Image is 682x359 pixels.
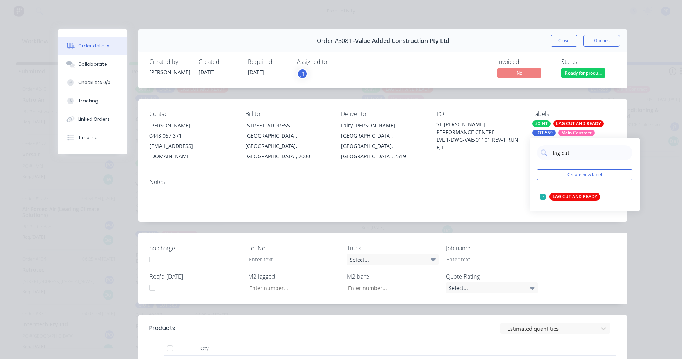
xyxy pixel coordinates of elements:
label: Req'd [DATE] [149,272,241,281]
label: no charge [149,244,241,253]
label: M2 lagged [248,272,340,281]
div: LOT-559 [532,130,556,136]
button: Tracking [58,92,127,110]
div: Contact [149,110,233,117]
div: Deliver to [341,110,425,117]
span: Value Added Construction Pty Ltd [355,37,449,44]
div: [STREET_ADDRESS] [245,120,329,131]
div: [EMAIL_ADDRESS][DOMAIN_NAME] [149,141,233,162]
div: Created [199,58,239,65]
div: Products [149,324,175,333]
button: jT [297,68,308,79]
div: LAG CUT AND READY [553,120,604,127]
div: Assigned to [297,58,370,65]
div: 0448 057 371 [149,131,233,141]
div: PO [436,110,520,117]
div: LAG CUT AND READY [549,193,600,201]
button: Create new label [537,169,632,180]
div: [STREET_ADDRESS][GEOGRAPHIC_DATA], [GEOGRAPHIC_DATA], [GEOGRAPHIC_DATA], 2000 [245,120,329,162]
label: M2 bare [347,272,439,281]
button: Ready for produ... [561,68,605,79]
label: Lot No [248,244,340,253]
button: LAG CUT AND READY [537,192,603,202]
div: Invoiced [497,58,552,65]
div: Order details [78,43,109,49]
div: [GEOGRAPHIC_DATA], [GEOGRAPHIC_DATA], [GEOGRAPHIC_DATA], 2519 [341,131,425,162]
button: Checklists 0/0 [58,73,127,92]
div: [GEOGRAPHIC_DATA], [GEOGRAPHIC_DATA], [GEOGRAPHIC_DATA], 2000 [245,131,329,162]
label: Truck [347,244,439,253]
div: [PERSON_NAME]0448 057 371[EMAIL_ADDRESS][DOMAIN_NAME] [149,120,233,162]
button: Collaborate [58,55,127,73]
button: Options [583,35,620,47]
button: Close [551,35,577,47]
input: Enter number... [243,282,340,293]
div: Notes [149,178,616,185]
div: Tracking [78,98,98,104]
button: Order details [58,37,127,55]
div: Required [248,58,288,65]
div: Fairy [PERSON_NAME] [341,120,425,131]
label: Quote Rating [446,272,538,281]
div: [PERSON_NAME] [149,120,233,131]
div: Main Contract [558,130,595,136]
input: Enter number... [342,282,439,293]
button: Timeline [58,128,127,147]
span: [DATE] [199,69,215,76]
label: Job name [446,244,538,253]
div: Select... [446,282,538,293]
button: Linked Orders [58,110,127,128]
div: Linked Orders [78,116,110,123]
span: Ready for produ... [561,68,605,77]
span: [DATE] [248,69,264,76]
div: 50INT [532,120,551,127]
div: Select... [347,254,439,265]
input: Search labels [552,145,629,160]
div: Collaborate [78,61,107,68]
div: Checklists 0/0 [78,79,110,86]
div: Fairy [PERSON_NAME][GEOGRAPHIC_DATA], [GEOGRAPHIC_DATA], [GEOGRAPHIC_DATA], 2519 [341,120,425,162]
span: No [497,68,541,77]
div: Status [561,58,616,65]
div: Qty [182,341,226,356]
div: Bill to [245,110,329,117]
div: Labels [532,110,616,117]
div: [PERSON_NAME] [149,68,190,76]
span: Order #3081 - [317,37,355,44]
div: Timeline [78,134,98,141]
div: Created by [149,58,190,65]
div: ST [PERSON_NAME] PERFORMANCE CENTRE LVL 1-DWG-VAE-01101 REV-1 RUN E, I [436,120,520,151]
